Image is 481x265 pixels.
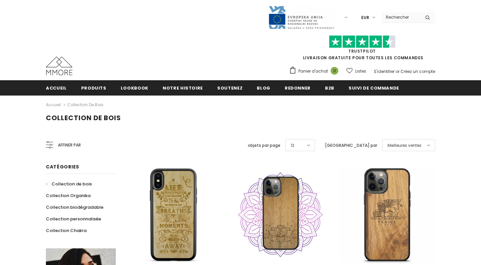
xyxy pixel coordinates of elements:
a: Blog [257,80,270,95]
span: Lookbook [121,85,148,91]
a: S'identifier [374,69,395,74]
span: soutenez [217,85,242,91]
span: Collection biodégradable [46,204,103,210]
span: Produits [81,85,106,91]
span: Listes [355,68,366,75]
a: Collection Organika [46,190,90,201]
a: Produits [81,80,106,95]
span: 0 [331,67,338,75]
a: Suivi de commande [349,80,399,95]
a: B2B [325,80,334,95]
a: Accueil [46,80,67,95]
a: TrustPilot [348,48,376,54]
span: Notre histoire [163,85,203,91]
span: Collection Chakra [46,227,86,234]
span: Panier d'achat [298,68,328,75]
a: Javni Razpis [268,14,335,20]
span: Collection personnalisée [46,216,101,222]
a: Collection biodégradable [46,201,103,213]
label: [GEOGRAPHIC_DATA] par [325,142,377,149]
a: Collection de bois [67,102,103,108]
span: Redonner [285,85,311,91]
span: Accueil [46,85,67,91]
span: 12 [291,142,294,149]
span: LIVRAISON GRATUITE POUR TOUTES LES COMMANDES [289,38,435,61]
span: Suivi de commande [349,85,399,91]
img: Faites confiance aux étoiles pilotes [329,35,396,48]
a: Lookbook [121,80,148,95]
a: Créez un compte [401,69,435,74]
a: Collection de bois [46,178,92,190]
img: Cas MMORE [46,57,73,75]
a: Accueil [46,101,61,109]
span: Collection de bois [46,113,121,123]
a: Redonner [285,80,311,95]
a: Collection personnalisée [46,213,101,225]
span: Affiner par [58,141,81,149]
a: Notre histoire [163,80,203,95]
a: Panier d'achat 0 [289,66,342,76]
img: Javni Razpis [268,5,335,30]
span: Collection de bois [52,181,92,187]
input: Search Site [382,12,420,22]
span: Meilleures ventes [388,142,421,149]
span: or [396,69,400,74]
span: Collection Organika [46,192,90,199]
a: Listes [346,65,366,77]
span: Blog [257,85,270,91]
a: Collection Chakra [46,225,86,236]
a: soutenez [217,80,242,95]
span: B2B [325,85,334,91]
span: EUR [361,14,369,21]
label: objets par page [248,142,280,149]
span: Catégories [46,163,79,170]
